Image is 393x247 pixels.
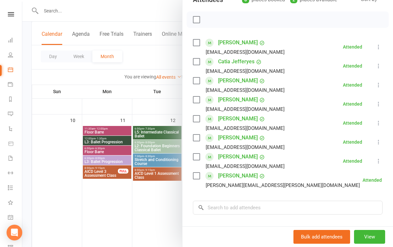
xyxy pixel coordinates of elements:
div: [EMAIL_ADDRESS][DOMAIN_NAME] [206,48,285,56]
div: Attended [343,45,362,49]
a: [PERSON_NAME] [218,113,258,124]
div: Attended [343,140,362,144]
input: Search to add attendees [193,201,383,215]
div: [EMAIL_ADDRESS][DOMAIN_NAME] [206,143,285,152]
div: Attended [343,83,362,87]
div: [EMAIL_ADDRESS][DOMAIN_NAME] [206,124,285,133]
a: [PERSON_NAME] [218,37,258,48]
div: [PERSON_NAME][EMAIL_ADDRESS][PERSON_NAME][DOMAIN_NAME] [206,181,360,190]
button: View [354,230,385,244]
a: [PERSON_NAME] [218,171,258,181]
a: People [8,48,23,63]
a: [PERSON_NAME] [218,133,258,143]
div: [EMAIL_ADDRESS][DOMAIN_NAME] [206,86,285,94]
a: [PERSON_NAME] [218,152,258,162]
button: Bulk add attendees [293,230,350,244]
a: Catia Jefferyes [218,56,254,67]
div: Open Intercom Messenger [7,225,22,240]
div: Attended [343,159,362,163]
a: Calendar [8,63,23,78]
a: Reports [8,93,23,107]
div: Attended [343,121,362,125]
a: What's New [8,196,23,211]
a: [PERSON_NAME] [218,94,258,105]
a: Payments [8,78,23,93]
div: [EMAIL_ADDRESS][DOMAIN_NAME] [206,105,285,113]
a: [PERSON_NAME] [218,75,258,86]
div: Attended [343,64,362,68]
div: Attended [343,102,362,106]
a: Dashboard [8,33,23,48]
a: Product Sales [8,137,23,152]
div: [EMAIL_ADDRESS][DOMAIN_NAME] [206,162,285,171]
a: General attendance kiosk mode [8,211,23,225]
div: [EMAIL_ADDRESS][DOMAIN_NAME] [206,67,285,75]
div: Attended [363,178,382,182]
